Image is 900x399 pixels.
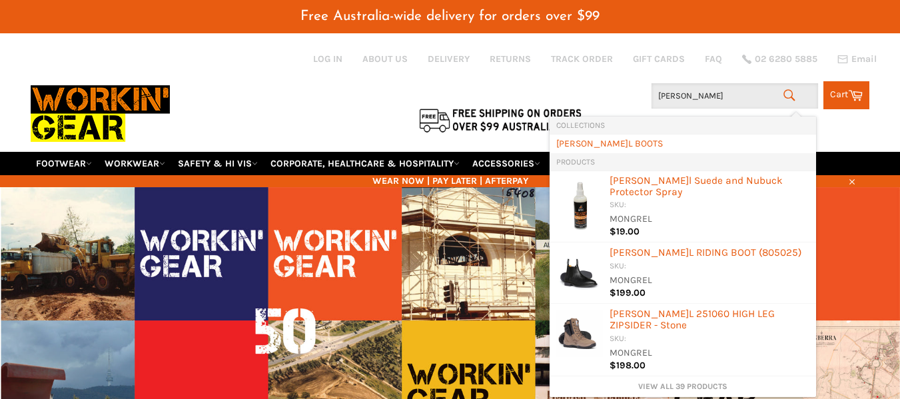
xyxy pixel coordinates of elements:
span: 02 6280 5885 [755,55,817,64]
span: $198.00 [610,360,646,371]
a: ABOUT US [362,53,408,65]
b: [PERSON_NAME] [610,175,689,187]
span: $19.00 [610,226,640,237]
a: View all 39 products [556,381,809,392]
div: MONGREL [610,346,809,360]
b: [PERSON_NAME] [610,246,689,258]
a: GIFT CARDS [633,53,685,65]
a: FAQ [705,53,722,65]
img: Flat $9.95 shipping Australia wide [417,106,584,134]
span: Free Australia-wide delivery for orders over $99 [300,9,600,23]
b: [PERSON_NAME] [556,138,628,149]
div: L RIDING BOOT (805025) [610,247,809,260]
img: 805025_Hero_new_200x.jpg [556,249,603,296]
div: l Suede and Nubuck Protector Spray [610,175,809,200]
li: View All [550,376,816,397]
a: WORKWEAR [99,152,171,175]
span: WEAR NOW | PAY LATER | AFTERPAY [31,175,870,187]
a: 02 6280 5885 [742,55,817,64]
a: DELIVERY [428,53,470,65]
li: Products: MONGREL RIDING BOOT (805025) [550,242,816,304]
li: Collections [550,117,816,134]
li: Collections: MONGREL BOOTS [550,134,816,153]
a: RETURNS [490,53,531,65]
a: RE-WORKIN' GEAR [548,152,638,175]
a: FOOTWEAR [31,152,97,175]
div: MONGREL [610,274,809,288]
img: 251060_Hero_200x.jpg [556,310,603,357]
div: SKU: [610,333,809,346]
a: Email [837,54,877,65]
li: Products: MONGREL 251060 HIGH LEG ZIPSIDER - Stone [550,304,816,376]
a: L BOOTS [556,137,809,150]
span: Email [851,55,877,64]
li: Products [550,153,816,171]
b: [PERSON_NAME] [610,308,689,320]
div: SKU: [610,260,809,273]
img: MONGRELWATERPROOFINGSPRAY_200x.jpg [559,177,601,233]
a: Log in [313,53,342,65]
a: Cart [823,81,869,109]
span: $199.00 [610,287,646,298]
li: Products: Mongrel Suede and Nubuck Protector Spray [550,171,816,243]
a: CORPORATE, HEALTHCARE & HOSPITALITY [265,152,465,175]
a: SAFETY & HI VIS [173,152,263,175]
a: TRACK ORDER [551,53,613,65]
img: Workin Gear leaders in Workwear, Safety Boots, PPE, Uniforms. Australia's No.1 in Workwear [31,76,170,151]
a: ACCESSORIES [467,152,546,175]
div: MONGREL [610,212,809,226]
div: L 251060 HIGH LEG ZIPSIDER - Stone [610,308,809,333]
div: SKU: [610,199,809,212]
input: Search [652,83,818,109]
